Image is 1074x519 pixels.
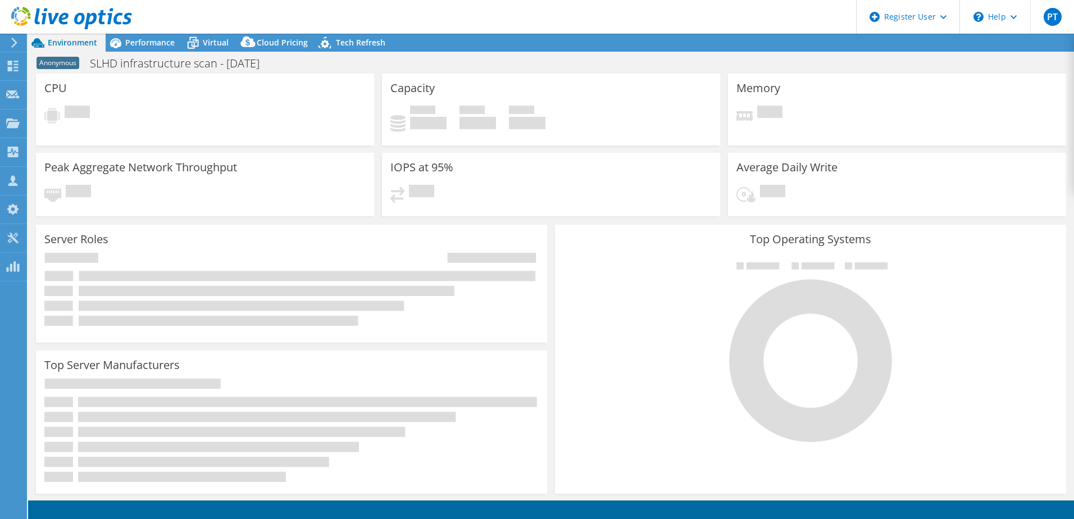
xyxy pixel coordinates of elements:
span: Pending [757,106,782,121]
h4: 0 GiB [410,117,447,129]
h3: Peak Aggregate Network Throughput [44,161,237,174]
h3: Top Operating Systems [563,233,1058,245]
span: Anonymous [37,57,79,69]
span: Free [459,106,485,117]
h3: Memory [736,82,780,94]
span: Performance [125,37,175,48]
span: Tech Refresh [336,37,385,48]
h1: SLHD infrastructure scan - [DATE] [85,57,277,70]
span: Used [410,106,435,117]
h3: Server Roles [44,233,108,245]
h3: Average Daily Write [736,161,838,174]
span: PT [1044,8,1062,26]
span: Pending [409,185,434,200]
svg: \n [973,12,984,22]
span: Virtual [203,37,229,48]
span: Cloud Pricing [257,37,308,48]
span: Pending [65,106,90,121]
span: Pending [760,185,785,200]
h3: Top Server Manufacturers [44,359,180,371]
h4: 0 GiB [459,117,496,129]
h3: IOPS at 95% [390,161,453,174]
span: Total [509,106,534,117]
h3: CPU [44,82,67,94]
h4: 0 GiB [509,117,545,129]
span: Pending [66,185,91,200]
h3: Capacity [390,82,435,94]
span: Environment [48,37,97,48]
